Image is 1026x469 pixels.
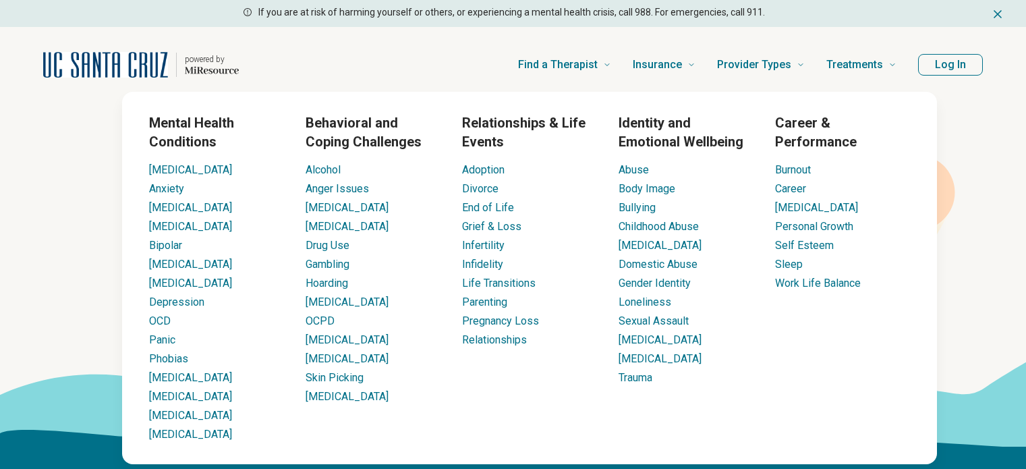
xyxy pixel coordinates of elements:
a: [MEDICAL_DATA] [775,201,858,214]
a: OCPD [306,314,335,327]
a: [MEDICAL_DATA] [619,239,702,252]
p: If you are at risk of harming yourself or others, or experiencing a mental health crisis, call 98... [258,5,765,20]
span: Treatments [826,55,883,74]
a: Career [775,182,806,195]
a: Depression [149,296,204,308]
a: Skin Picking [306,371,364,384]
button: Dismiss [991,5,1004,22]
a: [MEDICAL_DATA] [149,277,232,289]
a: Phobias [149,352,188,365]
a: [MEDICAL_DATA] [619,352,702,365]
a: Relationships [462,333,527,346]
h3: Mental Health Conditions [149,113,284,151]
a: [MEDICAL_DATA] [149,163,232,176]
h3: Career & Performance [775,113,910,151]
a: Domestic Abuse [619,258,697,271]
a: Self Esteem [775,239,834,252]
a: Sleep [775,258,803,271]
a: [MEDICAL_DATA] [619,333,702,346]
a: Provider Types [717,38,805,92]
a: Insurance [633,38,695,92]
a: Body Image [619,182,675,195]
a: Drug Use [306,239,349,252]
span: Find a Therapist [518,55,598,74]
a: Anxiety [149,182,184,195]
span: Insurance [633,55,682,74]
a: [MEDICAL_DATA] [149,201,232,214]
h3: Relationships & Life Events [462,113,597,151]
a: Anger Issues [306,182,369,195]
a: Loneliness [619,296,671,308]
a: [MEDICAL_DATA] [306,333,389,346]
a: End of Life [462,201,514,214]
a: Home page [43,43,239,86]
a: [MEDICAL_DATA] [306,201,389,214]
a: Gambling [306,258,349,271]
a: [MEDICAL_DATA] [149,428,232,441]
a: OCD [149,314,171,327]
a: Pregnancy Loss [462,314,539,327]
a: Panic [149,333,175,346]
a: [MEDICAL_DATA] [306,296,389,308]
p: powered by [185,54,239,65]
a: [MEDICAL_DATA] [149,258,232,271]
span: Provider Types [717,55,791,74]
a: Parenting [462,296,507,308]
a: Abuse [619,163,649,176]
button: Log In [918,54,983,76]
a: [MEDICAL_DATA] [306,220,389,233]
a: Life Transitions [462,277,536,289]
a: Grief & Loss [462,220,521,233]
a: Trauma [619,371,652,384]
a: Sexual Assault [619,314,689,327]
h3: Identity and Emotional Wellbeing [619,113,753,151]
a: Infertility [462,239,505,252]
a: Personal Growth [775,220,853,233]
a: [MEDICAL_DATA] [149,220,232,233]
h3: Behavioral and Coping Challenges [306,113,440,151]
a: Bipolar [149,239,182,252]
a: Work Life Balance [775,277,861,289]
a: [MEDICAL_DATA] [149,409,232,422]
a: Alcohol [306,163,341,176]
a: Bullying [619,201,656,214]
a: Adoption [462,163,505,176]
a: Divorce [462,182,498,195]
a: [MEDICAL_DATA] [149,371,232,384]
div: Find a Therapist [41,92,1018,461]
a: Burnout [775,163,811,176]
a: Treatments [826,38,896,92]
a: [MEDICAL_DATA] [306,352,389,365]
a: Find a Therapist [518,38,611,92]
a: [MEDICAL_DATA] [306,390,389,403]
a: Childhood Abuse [619,220,699,233]
a: Gender Identity [619,277,691,289]
a: [MEDICAL_DATA] [149,390,232,403]
a: Hoarding [306,277,348,289]
a: Infidelity [462,258,503,271]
